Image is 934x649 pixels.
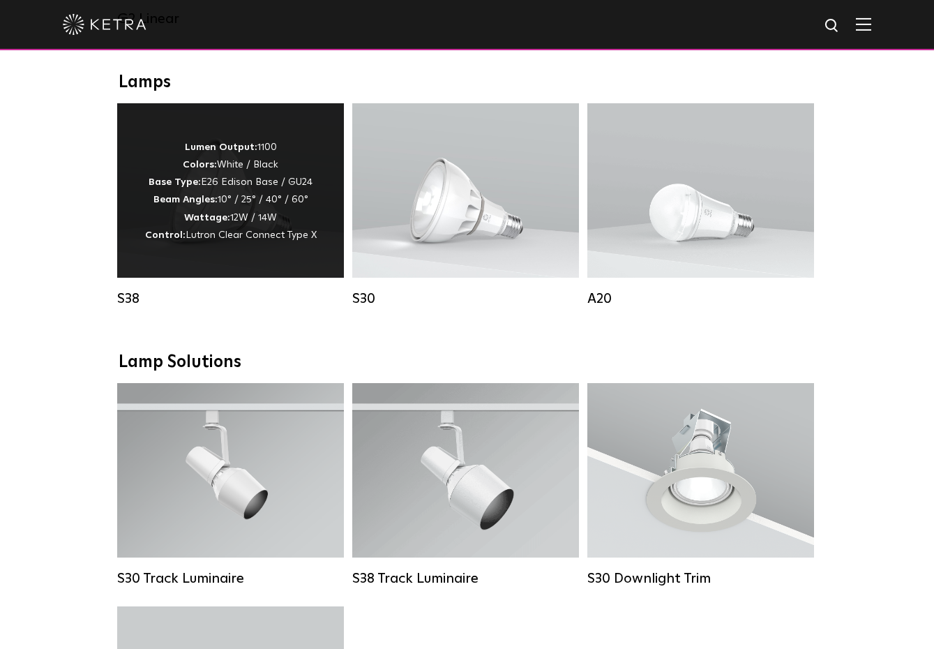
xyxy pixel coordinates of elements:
strong: Control: [145,230,186,240]
div: S30 Track Luminaire [117,570,344,587]
a: S38 Track Luminaire Lumen Output:1100Colors:White / BlackBeam Angles:10° / 25° / 40° / 60°Wattage... [352,383,579,585]
div: Lamps [119,73,816,93]
div: S38 Track Luminaire [352,570,579,587]
span: Lutron Clear Connect Type X [186,230,317,240]
strong: Beam Angles: [153,195,218,204]
strong: Colors: [183,160,217,170]
div: S30 [352,290,579,307]
a: S30 Downlight Trim S30 Downlight Trim [587,383,814,585]
div: A20 [587,290,814,307]
a: S30 Track Luminaire Lumen Output:1100Colors:White / BlackBeam Angles:15° / 25° / 40° / 60° / 90°W... [117,383,344,585]
img: ketra-logo-2019-white [63,14,146,35]
a: S30 Lumen Output:1100Colors:White / BlackBase Type:E26 Edison Base / GU24Beam Angles:15° / 25° / ... [352,103,579,306]
div: S30 Downlight Trim [587,570,814,587]
img: search icon [824,17,841,35]
div: Lamp Solutions [119,352,816,373]
div: S38 [117,290,344,307]
strong: Base Type: [149,177,201,187]
a: S38 Lumen Output:1100Colors:White / BlackBase Type:E26 Edison Base / GU24Beam Angles:10° / 25° / ... [117,103,344,306]
strong: Lumen Output: [185,142,257,152]
strong: Wattage: [184,213,230,223]
a: A20 Lumen Output:600 / 800Colors:White / BlackBase Type:E26 Edison Base / GU24Beam Angles:Omni-Di... [587,103,814,306]
p: 1100 White / Black E26 Edison Base / GU24 10° / 25° / 40° / 60° 12W / 14W [145,139,317,244]
img: Hamburger%20Nav.svg [856,17,871,31]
